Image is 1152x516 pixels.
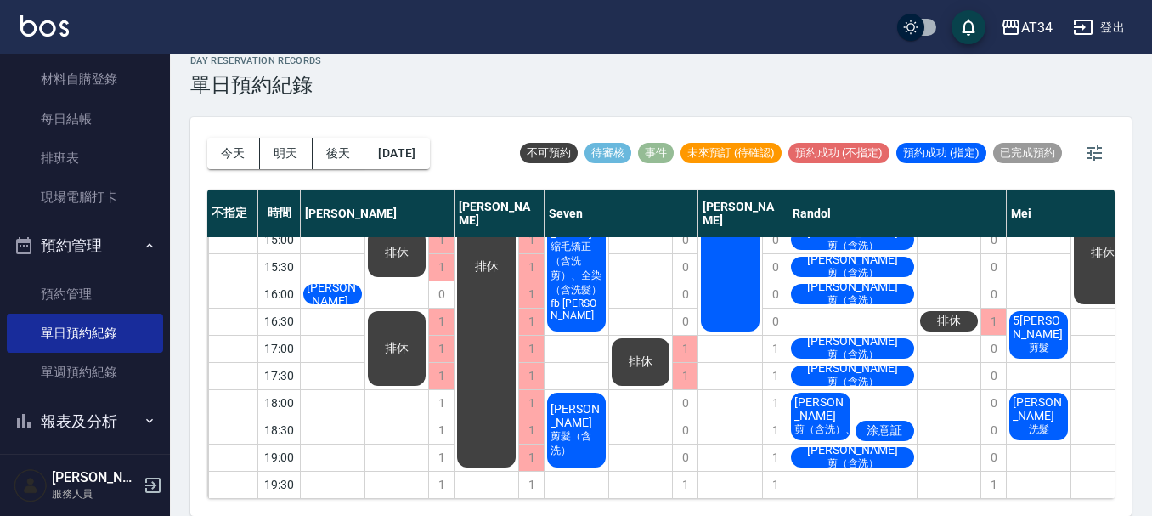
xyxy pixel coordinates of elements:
div: 1 [428,254,454,281]
div: 1 [518,445,544,471]
span: 排休 [472,259,502,275]
div: 0 [980,281,1006,308]
div: 1 [980,309,1006,335]
div: 1 [518,472,544,498]
span: [PERSON_NAME] [804,443,901,456]
div: 16:30 [258,308,301,335]
h3: 單日預約紀錄 [190,73,322,97]
div: 0 [980,227,1006,253]
span: [PERSON_NAME] [804,280,901,293]
div: 1 [518,363,544,389]
span: 事件 [638,145,674,161]
span: [PERSON_NAME] [1009,395,1068,422]
span: [PERSON_NAME] [547,402,606,429]
div: 1 [518,390,544,417]
span: 剪髮 [1025,341,1053,355]
span: 洗髮 [1025,422,1053,437]
div: 1 [518,227,544,253]
button: 後天 [313,138,365,169]
div: 1 [518,281,544,308]
span: 剪（含洗） [824,456,882,471]
div: 0 [672,227,697,253]
div: 0 [980,417,1006,444]
a: 單週預約紀錄 [7,353,163,392]
div: 0 [672,390,697,417]
span: 不可預約 [520,145,578,161]
div: 0 [428,281,454,308]
span: 排休 [381,246,412,261]
button: save [952,10,985,44]
div: 1 [428,336,454,362]
span: 預約成功 (不指定) [788,145,889,161]
button: 預約管理 [7,224,163,268]
a: 排班表 [7,139,163,178]
span: 5[PERSON_NAME] [1009,314,1068,341]
div: 1 [518,336,544,362]
span: 排休 [1087,246,1118,261]
span: 剪（含洗） [824,239,882,253]
div: 1 [762,472,788,498]
span: 剪（含洗）、法國醫美級深層頭皮護理 [791,422,971,437]
div: Seven [545,190,698,237]
div: 1 [672,363,697,389]
div: 1 [762,417,788,444]
div: 17:30 [258,362,301,389]
div: 0 [980,254,1006,281]
span: 排休 [625,354,656,370]
h5: [PERSON_NAME] [52,469,138,486]
div: 1 [428,227,454,253]
span: [PERSON_NAME] [303,281,362,308]
div: 19:30 [258,471,301,498]
div: 16:00 [258,281,301,308]
div: 1 [518,309,544,335]
span: [PERSON_NAME] [804,334,901,348]
div: 1 [428,472,454,498]
div: 15:00 [258,226,301,253]
div: 0 [762,254,788,281]
button: AT34 [994,10,1059,45]
a: 預約管理 [7,275,163,314]
div: 0 [980,390,1006,417]
span: 剪（含洗） [824,348,882,362]
div: 1 [428,363,454,389]
div: Randol [788,190,1007,237]
div: 1 [980,472,1006,498]
button: 報表及分析 [7,400,163,444]
div: 17:00 [258,335,301,362]
span: 剪（含洗） [824,293,882,308]
img: Logo [20,15,69,37]
div: 1 [428,417,454,444]
span: 剪（含洗） [824,266,882,281]
p: 服務人員 [52,486,138,502]
div: 0 [980,445,1006,471]
div: 1 [762,363,788,389]
div: 0 [762,309,788,335]
a: 每日結帳 [7,99,163,139]
div: 18:30 [258,417,301,444]
div: 0 [980,336,1006,362]
div: [PERSON_NAME] [455,190,545,237]
div: 0 [672,309,697,335]
span: [PERSON_NAME] [791,395,850,422]
span: 預約成功 (指定) [896,145,986,161]
div: 1 [672,336,697,362]
span: 涂意証 [863,423,906,439]
span: 剪髮（含洗） [547,429,606,458]
span: 未來預訂 (待確認) [680,145,782,161]
button: 明天 [260,138,313,169]
span: 已完成預約 [993,145,1062,161]
div: 時間 [258,190,301,237]
span: 待審核 [584,145,631,161]
div: 0 [672,281,697,308]
div: 19:00 [258,444,301,471]
div: 1 [428,445,454,471]
div: 1 [672,472,697,498]
img: Person [14,468,48,502]
div: 1 [762,390,788,417]
span: 剪（含洗） [824,375,882,389]
div: 1 [428,390,454,417]
div: 0 [672,445,697,471]
div: 0 [980,363,1006,389]
div: [PERSON_NAME] [301,190,455,237]
a: 單日預約紀錄 [7,314,163,353]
